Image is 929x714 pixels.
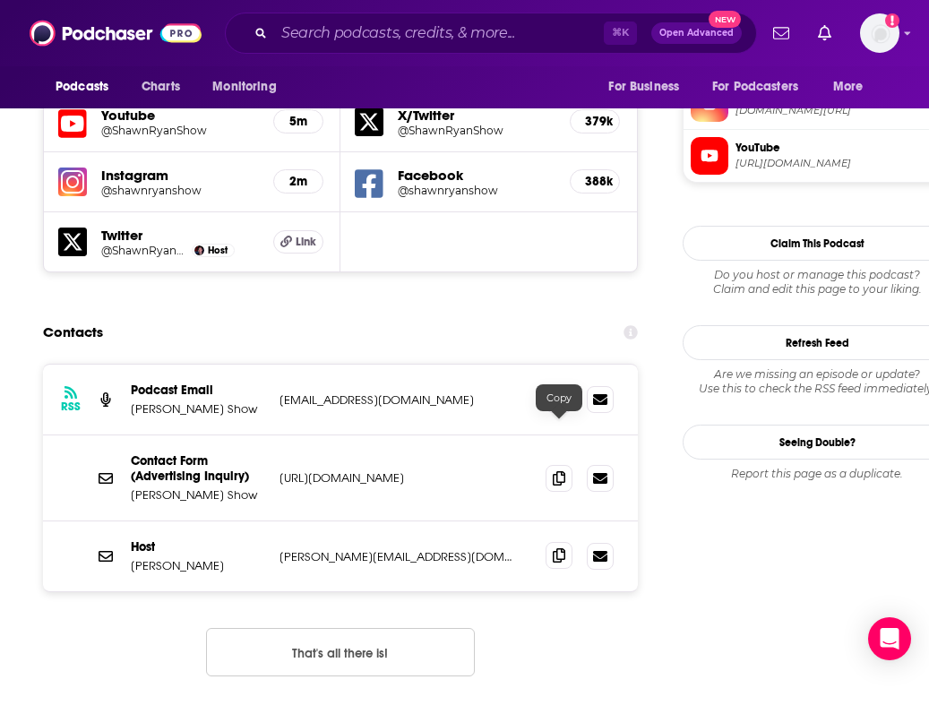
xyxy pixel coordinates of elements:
p: [PERSON_NAME] Show [131,487,265,503]
span: ⌘ K [604,22,637,45]
a: @shawnryanshow [398,184,555,197]
h5: Twitter [101,227,259,244]
p: [PERSON_NAME] [131,558,265,573]
img: Podchaser - Follow, Share and Rate Podcasts [30,16,202,50]
h5: Instagram [101,167,259,184]
a: @ShawnRyan762 [101,244,187,257]
img: User Profile [860,13,899,53]
p: [PERSON_NAME][EMAIL_ADDRESS][DOMAIN_NAME] [280,549,517,564]
button: open menu [200,70,299,104]
a: @shawnryanshow [101,184,259,197]
span: For Podcasters [712,74,798,99]
div: Open Intercom Messenger [868,617,911,660]
span: Logged in as Isabellaoidem [860,13,899,53]
img: iconImage [58,168,87,196]
h5: X/Twitter [398,107,555,124]
img: Shawn Ryan [194,245,204,255]
svg: Add a profile image [885,13,899,28]
input: Search podcasts, credits, & more... [274,19,604,47]
button: Show profile menu [860,13,899,53]
button: Open AdvancedNew [651,22,742,44]
a: Show notifications dropdown [766,18,796,48]
p: Podcast Email [131,383,265,398]
a: @ShawnRyanShow [398,124,555,137]
p: [URL][DOMAIN_NAME] [280,470,517,486]
span: Charts [142,74,180,99]
span: Open Advanced [659,29,734,38]
span: For Business [608,74,679,99]
button: open menu [821,70,886,104]
h5: 5m [288,114,308,129]
h2: Contacts [43,315,103,349]
p: [PERSON_NAME] Show [131,401,265,417]
a: Link [273,230,323,254]
h5: 388k [585,174,605,189]
button: open menu [596,70,701,104]
span: Monitoring [212,74,276,99]
span: Link [296,235,316,249]
span: More [833,74,864,99]
div: Copy [536,384,582,411]
a: Show notifications dropdown [811,18,839,48]
h3: RSS [61,400,81,414]
span: Podcasts [56,74,108,99]
a: @ShawnRyanShow [101,124,259,137]
span: Host [208,245,228,256]
h5: 2m [288,174,308,189]
button: Nothing here. [206,628,475,676]
h5: Facebook [398,167,555,184]
p: [EMAIL_ADDRESS][DOMAIN_NAME] [280,392,517,408]
p: Contact Form (Advertising Inquiry) [131,453,265,484]
h5: Youtube [101,107,259,124]
div: Search podcasts, credits, & more... [225,13,757,54]
button: open menu [701,70,824,104]
button: open menu [43,70,132,104]
h5: 379k [585,114,605,129]
p: Host [131,539,265,555]
a: Charts [130,70,191,104]
span: New [709,11,741,28]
